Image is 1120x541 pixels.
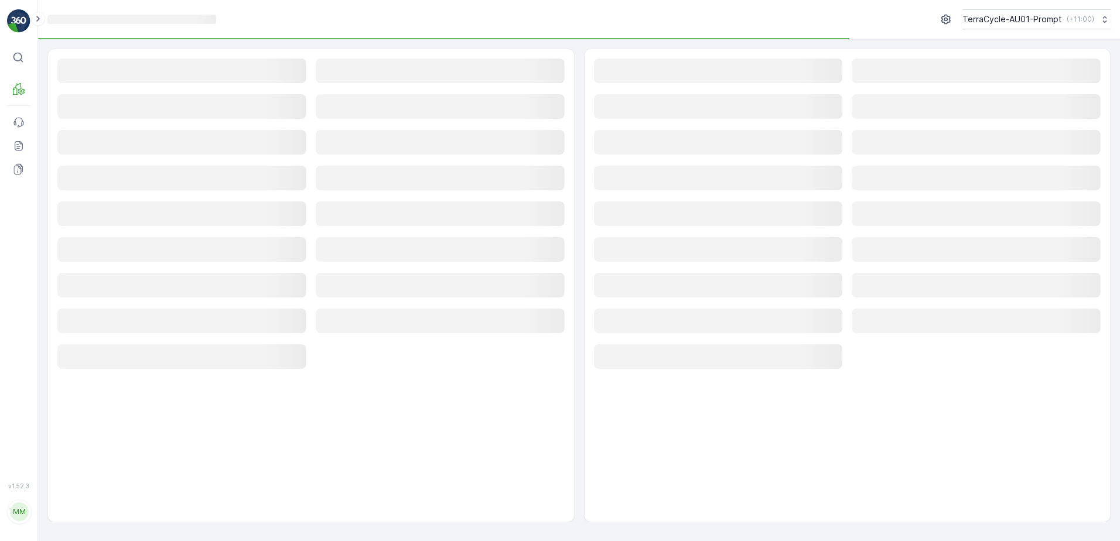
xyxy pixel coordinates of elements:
[962,13,1062,25] p: TerraCycle-AU01-Prompt
[7,9,30,33] img: logo
[1067,15,1094,24] p: ( +11:00 )
[7,492,30,532] button: MM
[962,9,1111,29] button: TerraCycle-AU01-Prompt(+11:00)
[10,502,29,521] div: MM
[7,482,30,489] span: v 1.52.3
